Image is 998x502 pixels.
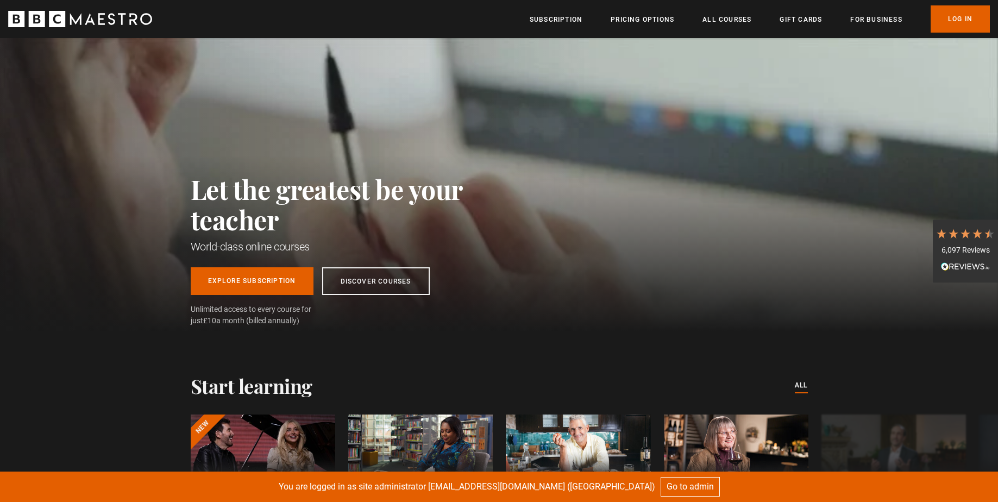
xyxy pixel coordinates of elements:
a: Writing [348,415,493,496]
a: Gift Cards [780,14,822,25]
div: Read All Reviews [936,261,995,274]
h1: World-class online courses [191,239,511,254]
a: Log In [931,5,990,33]
span: £10 [203,316,216,325]
svg: BBC Maestro [8,11,152,27]
a: Explore Subscription [191,267,313,295]
nav: Primary [530,5,990,33]
a: New New Releases [191,415,335,496]
a: Wellness & Lifestyle [506,415,650,496]
a: All [795,380,808,392]
a: For business [850,14,902,25]
a: Discover Courses [322,267,430,295]
div: 4.7 Stars [936,228,995,240]
a: Food & Drink [664,415,808,496]
div: 6,097 ReviewsRead All Reviews [933,219,998,283]
span: Unlimited access to every course for just a month (billed annually) [191,304,337,327]
h2: Let the greatest be your teacher [191,174,511,235]
h2: Start learning [191,374,312,397]
img: REVIEWS.io [941,262,990,270]
a: Subscription [530,14,582,25]
a: Pricing Options [611,14,674,25]
a: Personal Development [821,415,966,496]
a: All Courses [702,14,751,25]
div: 6,097 Reviews [936,245,995,256]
